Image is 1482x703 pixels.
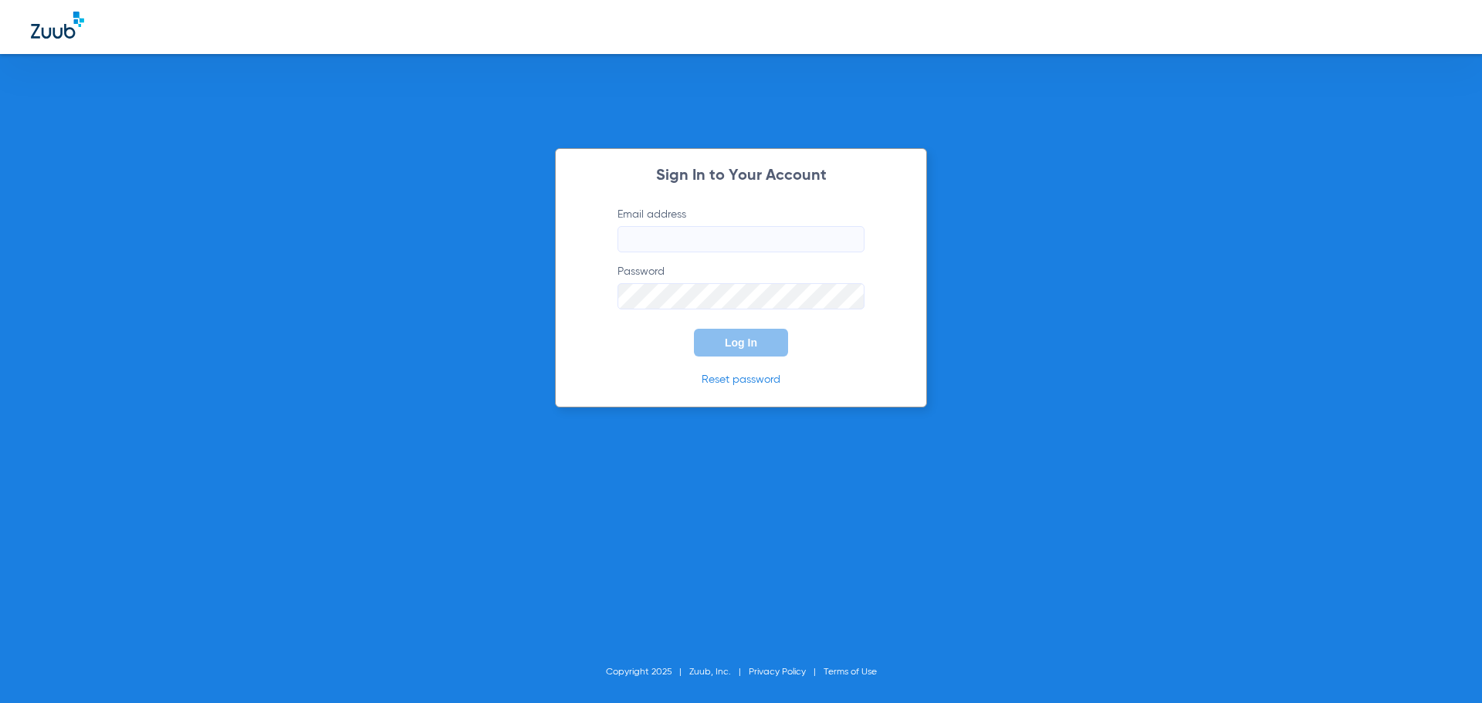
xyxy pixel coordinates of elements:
h2: Sign In to Your Account [594,168,888,184]
li: Zuub, Inc. [689,664,749,680]
a: Terms of Use [824,668,877,677]
a: Privacy Policy [749,668,806,677]
li: Copyright 2025 [606,664,689,680]
input: Email address [617,226,864,252]
label: Email address [617,207,864,252]
img: Zuub Logo [31,12,84,39]
input: Password [617,283,864,309]
span: Log In [725,336,757,349]
button: Log In [694,329,788,357]
label: Password [617,264,864,309]
a: Reset password [702,374,780,385]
